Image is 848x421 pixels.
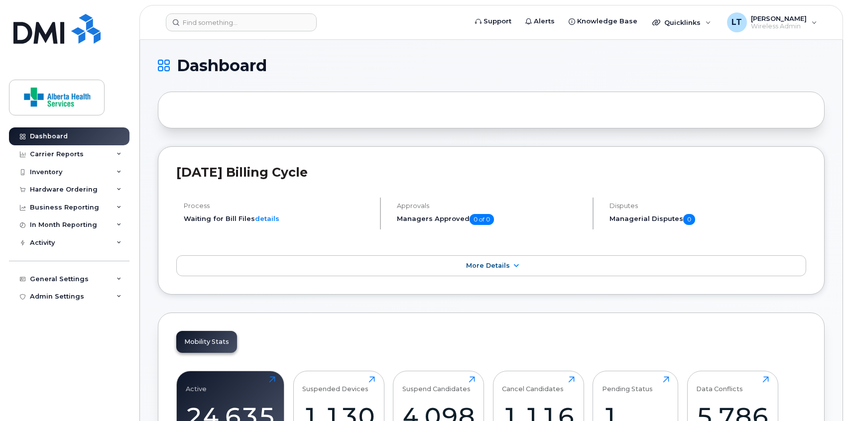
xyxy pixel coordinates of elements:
[502,376,564,393] div: Cancel Candidates
[466,262,510,269] span: More Details
[186,376,207,393] div: Active
[184,202,371,210] h4: Process
[402,376,471,393] div: Suspend Candidates
[609,214,806,225] h5: Managerial Disputes
[302,376,368,393] div: Suspended Devices
[696,376,743,393] div: Data Conflicts
[184,214,371,223] li: Waiting for Bill Files
[470,214,494,225] span: 0 of 0
[602,376,653,393] div: Pending Status
[177,58,267,73] span: Dashboard
[255,214,279,222] a: details
[683,214,695,225] span: 0
[397,214,585,225] h5: Managers Approved
[176,165,806,180] h2: [DATE] Billing Cycle
[609,202,806,210] h4: Disputes
[397,202,585,210] h4: Approvals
